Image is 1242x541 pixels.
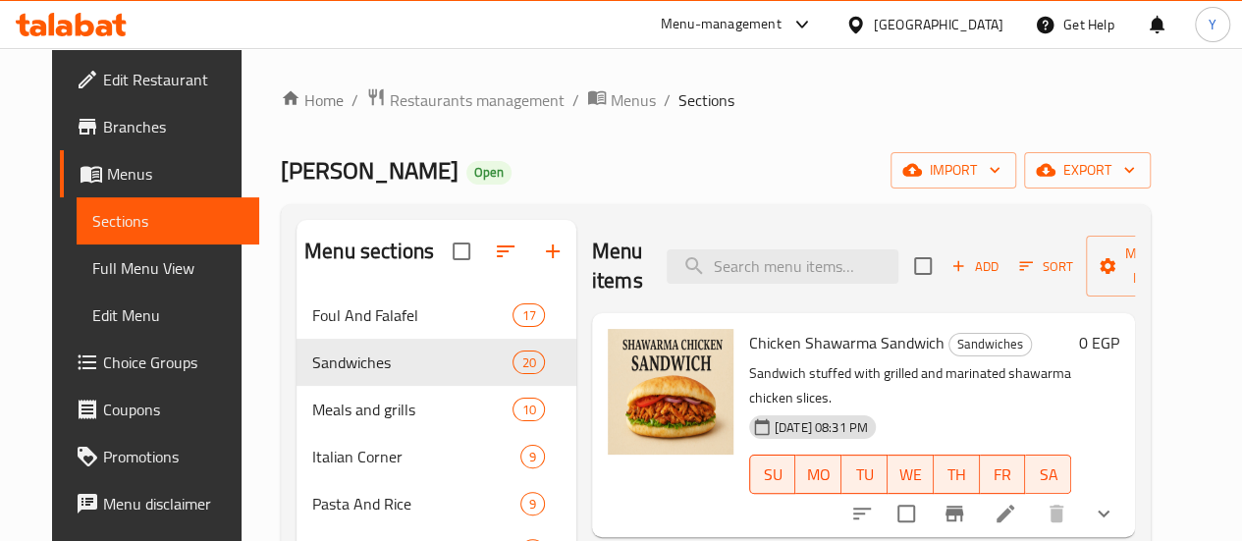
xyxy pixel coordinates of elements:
div: items [513,351,544,374]
span: TH [942,460,972,489]
a: Edit menu item [994,502,1017,525]
span: MO [803,460,834,489]
span: Menus [107,162,243,186]
button: Add section [529,228,576,275]
span: Chicken Shawarma Sandwich [749,328,945,357]
span: Full Menu View [92,256,243,280]
div: Italian Corner9 [297,433,576,480]
div: Meals and grills10 [297,386,576,433]
span: Meals and grills [312,398,513,421]
span: Branches [103,115,243,138]
a: Choice Groups [60,339,259,386]
div: items [520,492,545,515]
svg: Show Choices [1092,502,1115,525]
button: Manage items [1086,236,1217,297]
button: SA [1025,455,1071,494]
span: 10 [513,401,543,419]
button: FR [980,455,1026,494]
span: TU [849,460,880,489]
span: SU [758,460,788,489]
span: Select all sections [441,231,482,272]
span: Sections [92,209,243,233]
div: Sandwiches [948,333,1032,356]
button: WE [888,455,934,494]
span: 17 [513,306,543,325]
span: Open [466,164,512,181]
span: 9 [521,495,544,514]
a: Menus [60,150,259,197]
div: Sandwiches20 [297,339,576,386]
span: Y [1209,14,1216,35]
a: Full Menu View [77,244,259,292]
button: show more [1080,490,1127,537]
li: / [351,88,358,112]
span: Coupons [103,398,243,421]
span: Sections [678,88,734,112]
span: Edit Restaurant [103,68,243,91]
button: Add [944,251,1006,282]
span: [PERSON_NAME] [281,148,459,192]
a: Branches [60,103,259,150]
a: Menus [587,87,656,113]
span: Menus [611,88,656,112]
nav: breadcrumb [281,87,1151,113]
span: export [1040,158,1135,183]
span: 20 [513,353,543,372]
span: Sort items [1006,251,1086,282]
span: Add [948,255,1001,278]
span: Restaurants management [390,88,565,112]
span: SA [1033,460,1063,489]
img: Chicken Shawarma Sandwich [608,329,733,455]
span: FR [988,460,1018,489]
div: Pasta And Rice9 [297,480,576,527]
h2: Menu sections [304,237,434,266]
span: Italian Corner [312,445,520,468]
span: Manage items [1102,242,1202,291]
a: Edit Restaurant [60,56,259,103]
button: export [1024,152,1151,189]
button: sort-choices [838,490,886,537]
span: Pasta And Rice [312,492,520,515]
h6: 0 EGP [1079,329,1119,356]
span: Foul And Falafel [312,303,513,327]
a: Coupons [60,386,259,433]
div: items [513,303,544,327]
span: WE [895,460,926,489]
span: Sandwiches [949,333,1031,355]
span: Edit Menu [92,303,243,327]
button: import [891,152,1016,189]
button: delete [1033,490,1080,537]
li: / [664,88,671,112]
div: [GEOGRAPHIC_DATA] [874,14,1003,35]
a: Menu disclaimer [60,480,259,527]
span: Sandwiches [312,351,513,374]
h2: Menu items [592,237,643,296]
span: import [906,158,1000,183]
a: Edit Menu [77,292,259,339]
div: Foul And Falafel17 [297,292,576,339]
button: SU [749,455,796,494]
a: Promotions [60,433,259,480]
div: items [520,445,545,468]
button: TH [934,455,980,494]
p: Sandwich stuffed with grilled and marinated shawarma chicken slices. [749,361,1071,410]
div: Menu-management [661,13,782,36]
input: search [667,249,898,284]
a: Home [281,88,344,112]
span: [DATE] 08:31 PM [767,418,876,437]
a: Restaurants management [366,87,565,113]
span: Select to update [886,493,927,534]
button: Branch-specific-item [931,490,978,537]
div: Open [466,161,512,185]
span: Sort sections [482,228,529,275]
span: Choice Groups [103,351,243,374]
span: Menu disclaimer [103,492,243,515]
span: Promotions [103,445,243,468]
button: TU [841,455,888,494]
span: 9 [521,448,544,466]
button: MO [795,455,841,494]
a: Sections [77,197,259,244]
span: Sort [1019,255,1073,278]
